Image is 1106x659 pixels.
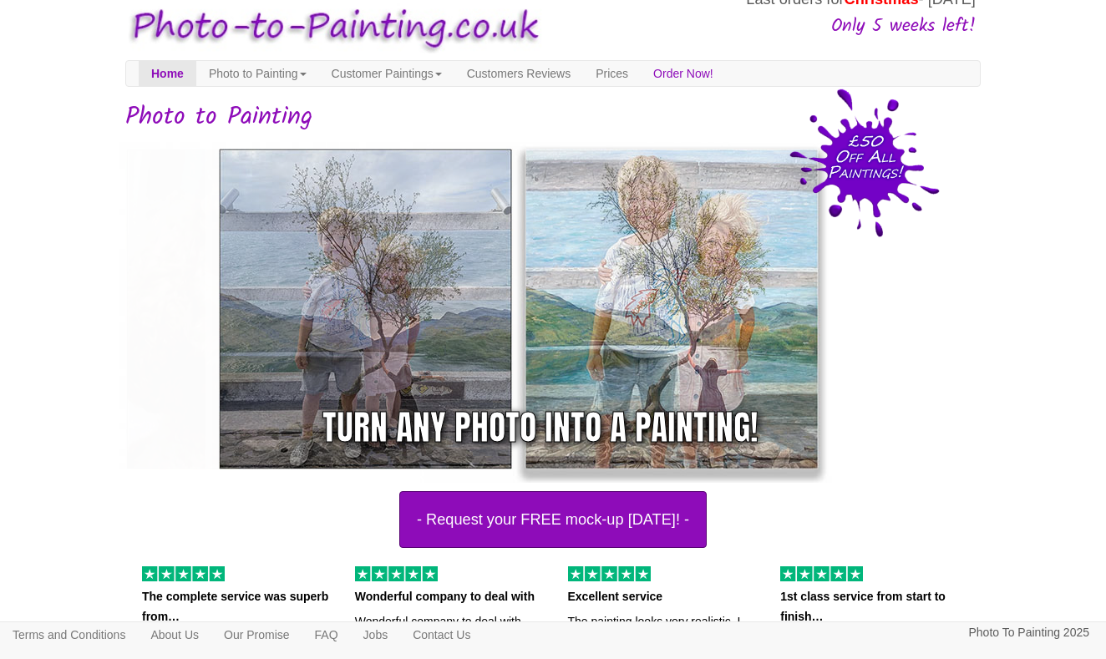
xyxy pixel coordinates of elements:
[400,622,483,647] a: Contact Us
[211,622,302,647] a: Our Promise
[319,61,454,86] a: Customer Paintings
[355,586,543,607] p: Wonderful company to deal with
[548,17,976,37] h3: Only 5 weeks left!
[641,61,726,86] a: Order Now!
[780,566,863,581] img: 5 of out 5 stars
[205,135,832,483] img: lady-lake-small.jpg
[780,586,968,627] p: 1st class service from start to finish…
[322,403,758,453] div: Turn any photo into a painting!
[789,89,940,237] img: 50 pound price drop
[568,586,756,607] p: Excellent service
[138,622,211,647] a: About Us
[355,566,438,581] img: 5 of out 5 stars
[196,61,319,86] a: Photo to Painting
[142,566,225,581] img: 5 of out 5 stars
[351,622,401,647] a: Jobs
[568,566,651,581] img: 5 of out 5 stars
[142,586,330,627] p: The complete service was superb from…
[583,61,641,86] a: Prices
[968,622,1089,643] p: Photo To Painting 2025
[454,61,583,86] a: Customers Reviews
[125,104,981,131] h1: Photo to Painting
[399,491,707,548] button: - Request your FREE mock-up [DATE]! -
[302,622,351,647] a: FAQ
[113,135,739,483] img: Oil painting of a dog
[139,61,196,86] a: Home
